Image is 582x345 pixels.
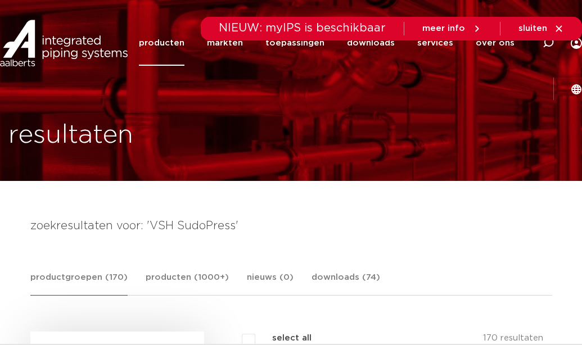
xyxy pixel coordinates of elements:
div: my IPS [571,20,582,66]
h1: resultaten [8,117,133,153]
span: sluiten [518,24,547,33]
span: NIEUW: myIPS is beschikbaar [219,22,386,34]
a: producten (1000+) [146,271,229,295]
label: select all [255,332,312,345]
a: producten [139,20,184,66]
a: meer info [422,24,482,34]
a: toepassingen [265,20,324,66]
h4: zoekresultaten voor: 'VSH SudoPress' [30,217,552,235]
a: productgroepen (170) [30,271,128,296]
a: downloads (74) [312,271,380,295]
a: downloads [347,20,395,66]
span: meer info [422,24,465,33]
a: markten [207,20,243,66]
a: over ons [476,20,515,66]
a: nieuws (0) [247,271,294,295]
a: sluiten [518,24,564,34]
a: services [417,20,453,66]
nav: Menu [139,20,515,66]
